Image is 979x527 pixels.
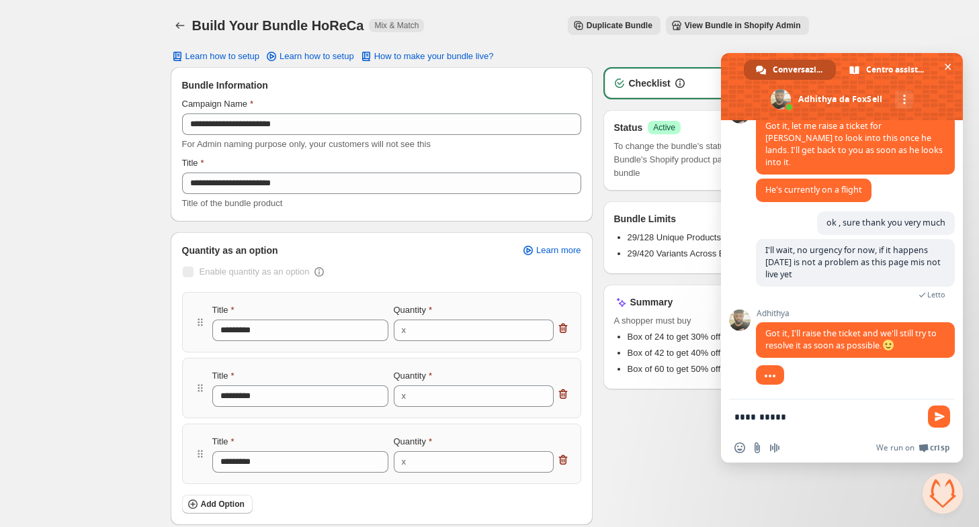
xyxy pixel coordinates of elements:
span: Adhithya [756,309,955,318]
span: Chiudere la chat [941,60,955,74]
button: Back [171,16,189,35]
h1: Build Your Bundle HoReCa [192,17,364,34]
label: Quantity [394,369,432,383]
span: Got it, I'll raise the ticket and we'll still try to resolve it as soon as possible. [765,328,937,351]
span: ok , sure thank you very much [826,217,945,228]
span: He's currently on a flight [765,184,862,195]
label: Title [212,369,235,383]
span: Invia un file [752,442,763,453]
label: Quantity [394,435,432,448]
span: We run on [876,442,914,453]
span: Duplicate Bundle [587,20,652,31]
div: Chiudere la chat [923,473,963,514]
span: Quantity as an option [182,244,278,257]
button: Add Option [182,495,253,514]
span: Learn how to setup [185,51,260,62]
span: Letto [927,290,945,299]
span: Conversazione [773,60,822,80]
label: Title [212,435,235,448]
span: Enable quantity as an option [200,267,310,277]
div: x [402,324,407,337]
span: Registra un messaggio audio [769,442,780,453]
textarea: Scrivi il tuo messaggio... [734,411,920,423]
label: Title [182,156,204,170]
button: Learn how to setup [163,47,268,66]
span: Title of the bundle product [182,198,283,208]
span: Inviare [928,405,950,428]
span: I'll wait, no urgency for now, if it happens [DATE] is not a problem as this page mis not live yet [765,244,941,280]
div: x [402,455,407,469]
button: How to make your bundle live? [351,47,502,66]
span: Add Option [201,499,245,510]
span: Active [653,122,675,133]
span: View Bundle in Shopify Admin [685,20,801,31]
button: View Bundle in Shopify Admin [666,16,809,35]
span: Got it, let me raise a ticket for [PERSON_NAME] to look into this once he lands. I'll get back to... [765,120,943,168]
span: Learn more [536,245,581,256]
div: Conversazione [744,60,836,80]
li: Box of 60 to get 50% off [628,363,798,376]
a: Learn more [513,241,589,260]
a: We run onCrisp [876,442,949,453]
span: Bundle Information [182,79,268,92]
span: For Admin naming purpose only, your customers will not see this [182,139,431,149]
button: Duplicate Bundle [568,16,661,35]
label: Quantity [394,303,432,317]
span: Mix & Match [374,20,419,31]
h3: Bundle Limits [614,212,677,226]
span: How to make your bundle live? [374,51,494,62]
li: Box of 24 to get 30% off [628,330,798,344]
span: Learn how to setup [280,51,354,62]
label: Title [212,303,235,317]
h3: Summary [630,295,673,309]
a: Learn how to setup [257,47,362,66]
span: A shopper must buy [614,314,798,328]
span: Centro assistenza [866,60,927,80]
div: x [402,389,407,403]
span: Crisp [930,442,949,453]
span: 29/128 Unique Products [628,232,721,242]
div: Altri canali [895,91,913,109]
label: Campaign Name [182,97,254,111]
h3: Status [614,121,643,134]
h3: Checklist [629,77,671,90]
div: Centro assistenza [837,60,940,80]
li: Box of 42 to get 40% off [628,346,798,360]
span: Inserisci una emoji [734,442,745,453]
span: 29/420 Variants Across Bundle [628,248,747,258]
span: To change the bundle's status, please do so on Bundle's Shopify product page after saving the bundle [614,140,798,180]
